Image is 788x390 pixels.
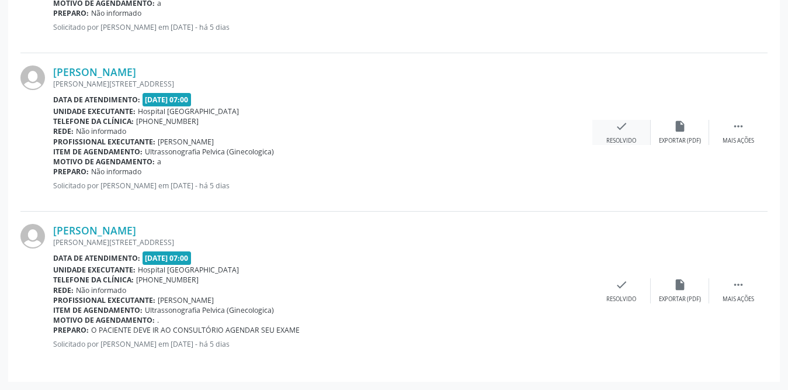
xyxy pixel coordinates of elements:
[674,120,686,133] i: insert_drive_file
[53,275,134,285] b: Telefone da clínica:
[53,224,136,237] a: [PERSON_NAME]
[53,265,136,275] b: Unidade executante:
[606,295,636,303] div: Resolvido
[53,106,136,116] b: Unidade executante:
[674,278,686,291] i: insert_drive_file
[136,275,199,285] span: [PHONE_NUMBER]
[615,278,628,291] i: check
[659,295,701,303] div: Exportar (PDF)
[53,167,89,177] b: Preparo:
[157,157,161,167] span: a
[138,265,239,275] span: Hospital [GEOGRAPHIC_DATA]
[53,95,140,105] b: Data de atendimento:
[53,116,134,126] b: Telefone da clínica:
[732,120,745,133] i: 
[53,315,155,325] b: Motivo de agendamento:
[615,120,628,133] i: check
[158,295,214,305] span: [PERSON_NAME]
[53,137,155,147] b: Profissional executante:
[53,147,143,157] b: Item de agendamento:
[138,106,239,116] span: Hospital [GEOGRAPHIC_DATA]
[53,79,592,89] div: [PERSON_NAME][STREET_ADDRESS]
[76,126,126,136] span: Não informado
[157,315,159,325] span: .
[91,8,141,18] span: Não informado
[659,137,701,145] div: Exportar (PDF)
[723,137,754,145] div: Mais ações
[53,157,155,167] b: Motivo de agendamento:
[20,224,45,249] img: img
[91,325,300,335] span: O PACIENTE DEVE IR AO CONSULTÓRIO AGENDAR SEU EXAME
[606,137,636,145] div: Resolvido
[53,339,592,349] p: Solicitado por [PERSON_NAME] em [DATE] - há 5 dias
[53,285,74,295] b: Rede:
[143,93,192,106] span: [DATE] 07:00
[136,116,199,126] span: [PHONE_NUMBER]
[91,167,141,177] span: Não informado
[53,181,592,191] p: Solicitado por [PERSON_NAME] em [DATE] - há 5 dias
[732,278,745,291] i: 
[76,285,126,295] span: Não informado
[158,137,214,147] span: [PERSON_NAME]
[145,305,274,315] span: Ultrassonografia Pelvica (Ginecologica)
[53,237,592,247] div: [PERSON_NAME][STREET_ADDRESS]
[53,22,592,32] p: Solicitado por [PERSON_NAME] em [DATE] - há 5 dias
[145,147,274,157] span: Ultrassonografia Pelvica (Ginecologica)
[20,65,45,90] img: img
[53,126,74,136] b: Rede:
[53,65,136,78] a: [PERSON_NAME]
[53,295,155,305] b: Profissional executante:
[53,8,89,18] b: Preparo:
[723,295,754,303] div: Mais ações
[143,251,192,265] span: [DATE] 07:00
[53,253,140,263] b: Data de atendimento:
[53,325,89,335] b: Preparo:
[53,305,143,315] b: Item de agendamento:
